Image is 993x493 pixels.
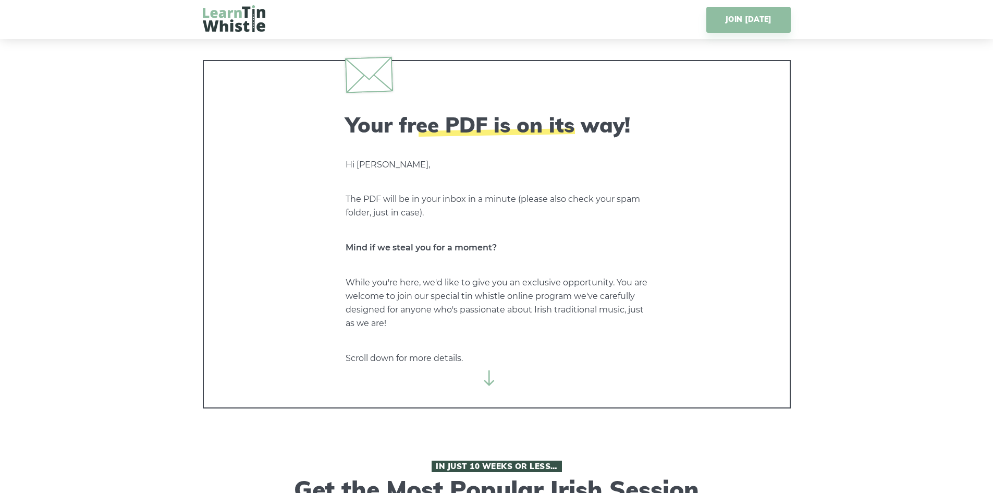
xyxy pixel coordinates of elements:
[346,193,648,220] p: The PDF will be in your inbox in a minute (please also check your spam folder, just in case).
[345,56,393,93] img: envelope.svg
[346,243,497,252] strong: Mind if we steal you for a moment?
[346,158,648,172] p: Hi [PERSON_NAME],
[346,112,648,137] h2: Your free PDF is on its way!
[706,7,790,33] a: JOIN [DATE]
[432,461,562,472] span: In Just 10 Weeks or Less…
[346,276,648,330] p: While you're here, we'd like to give you an exclusive opportunity. You are welcome to join our sp...
[203,5,265,32] img: LearnTinWhistle.com
[346,352,648,365] p: Scroll down for more details.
